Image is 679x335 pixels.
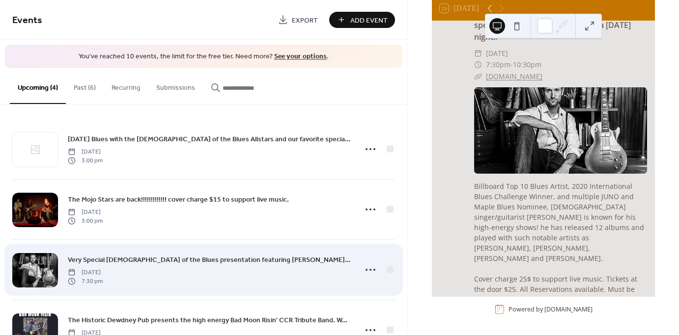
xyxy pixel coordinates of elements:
[474,59,482,71] div: ​
[148,68,203,103] button: Submissions
[510,59,513,71] span: -
[68,255,351,265] span: Very Special [DEMOGRAPHIC_DATA] of the Blues presentation featuring [PERSON_NAME] and his band on...
[486,59,510,71] span: 7:30pm
[68,217,103,226] span: 3:00 pm
[292,15,318,26] span: Export
[68,156,103,165] span: 3:00 pm
[271,12,325,28] a: Export
[486,72,542,81] a: [DOMAIN_NAME]
[513,59,541,71] span: 10:30pm
[68,277,103,286] span: 7:30 pm
[104,68,148,103] button: Recurring
[68,147,103,156] span: [DATE]
[68,134,351,144] span: [DATE] Blues with the [DEMOGRAPHIC_DATA] of the Blues Allstars and our favorite special guest [PE...
[10,68,66,104] button: Upcoming (4)
[66,68,104,103] button: Past (6)
[68,194,289,205] a: The Mojo Stars are back!!!!!!!!!!!!! cover charge $15 to support live music.
[509,305,593,313] div: Powered by
[474,181,647,305] div: Billboard Top 10 Blues Artist, 2020 International Blues Challenge Winner, and multiple JUNO and M...
[274,50,327,63] a: See your options
[68,314,351,326] a: The Historic Dewdney Pub presents the high energy Bad Moon Risin' CCR Tribute Band. Wear your pla...
[68,207,103,216] span: [DATE]
[15,52,393,62] span: You've reached 10 events, the limit for the free tier. Need more? .
[68,133,351,145] a: [DATE] Blues with the [DEMOGRAPHIC_DATA] of the Blues Allstars and our favorite special guest [PE...
[12,11,42,30] span: Events
[486,48,508,59] span: [DATE]
[474,48,482,59] div: ​
[544,305,593,313] a: [DOMAIN_NAME]
[68,254,351,265] a: Very Special [DEMOGRAPHIC_DATA] of the Blues presentation featuring [PERSON_NAME] and his band on...
[474,71,482,82] div: ​
[68,268,103,277] span: [DATE]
